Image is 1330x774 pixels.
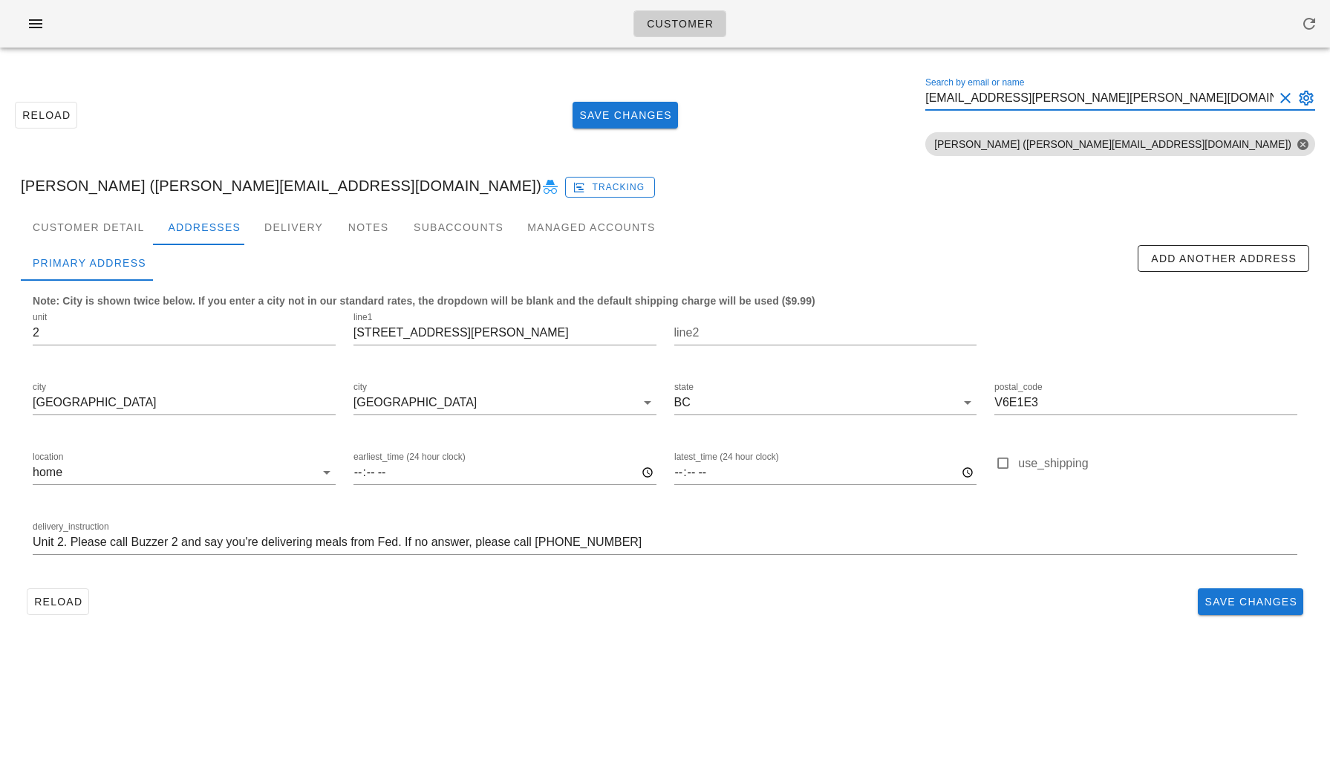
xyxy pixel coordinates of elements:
button: Save Changes [573,102,678,129]
a: Tracking [565,174,655,198]
div: stateBC [674,391,977,414]
div: city[GEOGRAPHIC_DATA] [353,391,656,414]
button: Close [1296,137,1309,151]
label: city [33,382,46,393]
label: latest_time (24 hour clock) [674,452,779,463]
button: Search by email or name appended action [1297,89,1315,107]
div: Primary Address [21,245,158,281]
span: Tracking [576,181,645,194]
button: Add Another Address [1138,245,1309,272]
span: Reload [22,109,71,121]
div: home [33,466,62,479]
button: Reload [27,588,89,615]
button: Save Changes [1198,588,1303,615]
label: earliest_time (24 hour clock) [353,452,466,463]
label: state [674,382,694,393]
div: BC [674,396,691,409]
div: [PERSON_NAME] ([PERSON_NAME][EMAIL_ADDRESS][DOMAIN_NAME]) [9,162,1321,209]
span: Save Changes [578,109,672,121]
span: Reload [33,596,82,608]
div: Subaccounts [402,209,515,245]
span: Save Changes [1204,596,1297,608]
button: Reload [15,102,77,129]
label: city [353,382,367,393]
div: locationhome [33,461,336,484]
a: Customer [633,10,726,37]
div: Addresses [156,209,252,245]
label: line1 [353,312,372,323]
label: use_shipping [1018,456,1297,471]
b: Note: City is shown twice below. If you enter a city not in our standard rates, the dropdown will... [33,295,815,307]
label: delivery_instruction [33,521,109,533]
label: unit [33,312,47,323]
div: Managed Accounts [515,209,667,245]
button: Tracking [565,177,655,198]
div: Notes [335,209,402,245]
label: postal_code [994,382,1043,393]
div: [GEOGRAPHIC_DATA] [353,396,477,409]
span: [PERSON_NAME] ([PERSON_NAME][EMAIL_ADDRESS][DOMAIN_NAME]) [934,132,1306,156]
span: Add Another Address [1150,253,1297,264]
div: Customer Detail [21,209,156,245]
button: Clear Search by email or name [1277,89,1294,107]
label: Search by email or name [925,77,1024,88]
span: Customer [646,18,714,30]
label: location [33,452,63,463]
div: Delivery [252,209,335,245]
